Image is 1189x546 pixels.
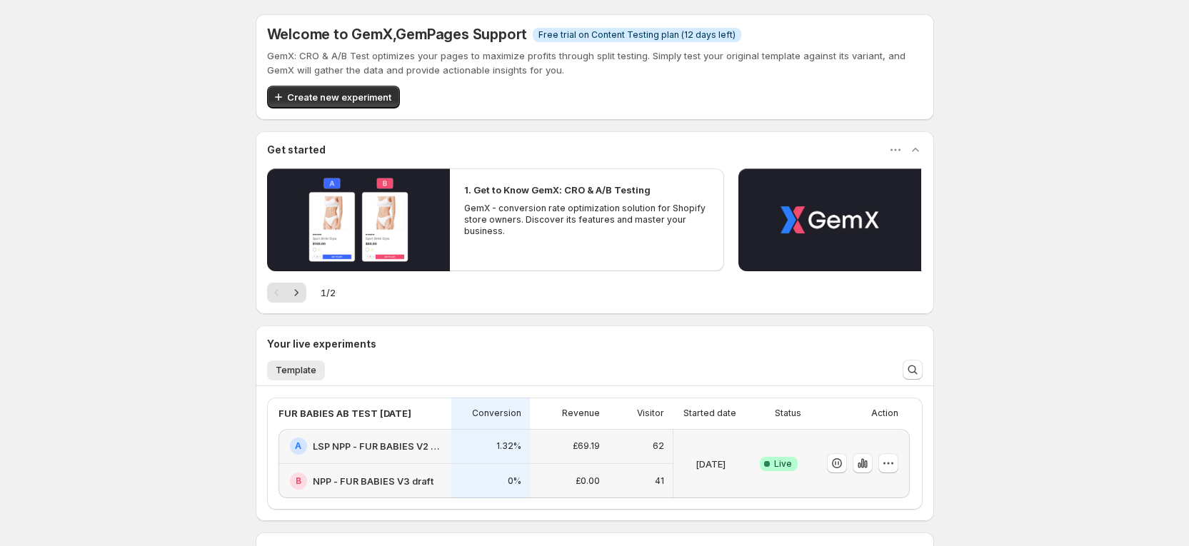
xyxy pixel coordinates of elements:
p: 1.32% [496,440,521,452]
button: Search and filter results [903,360,923,380]
p: Status [775,408,801,419]
p: Visitor [637,408,664,419]
button: Play video [738,168,921,271]
h2: 1. Get to Know GemX: CRO & A/B Testing [464,183,651,197]
p: £69.19 [573,440,600,452]
p: FUR BABIES AB TEST [DATE] [279,406,411,420]
h2: B [296,475,301,487]
p: Conversion [472,408,521,419]
p: 0% [508,475,521,487]
span: , GemPages Support [393,26,528,43]
span: Create new experiment [287,90,391,104]
p: Started date [683,408,736,419]
p: 41 [655,475,664,487]
p: 62 [653,440,664,452]
h2: LSP NPP - FUR BABIES V2 75 ACTIONS *LIVE PAGE LATEST* [313,439,443,453]
p: GemX - conversion rate optimization solution for Shopify store owners. Discover its features and ... [464,203,710,237]
h3: Your live experiments [267,337,376,351]
p: Action [871,408,898,419]
button: Play video [267,168,450,271]
span: 1 / 2 [321,285,336,300]
span: Live [774,458,792,470]
span: Template [276,365,316,376]
button: Create new experiment [267,86,400,108]
p: Revenue [562,408,600,419]
h5: Welcome to GemX [267,26,528,43]
h2: A [295,440,301,452]
span: Free trial on Content Testing plan (12 days left) [538,29,736,41]
h3: Get started [267,143,326,157]
p: [DATE] [696,457,726,471]
button: Next [286,283,306,303]
nav: Pagination [267,283,306,303]
h2: NPP - FUR BABIES V3 draft [313,474,433,488]
p: GemX: CRO & A/B Test optimizes your pages to maximize profits through split testing. Simply test ... [267,49,923,77]
p: £0.00 [576,475,600,487]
